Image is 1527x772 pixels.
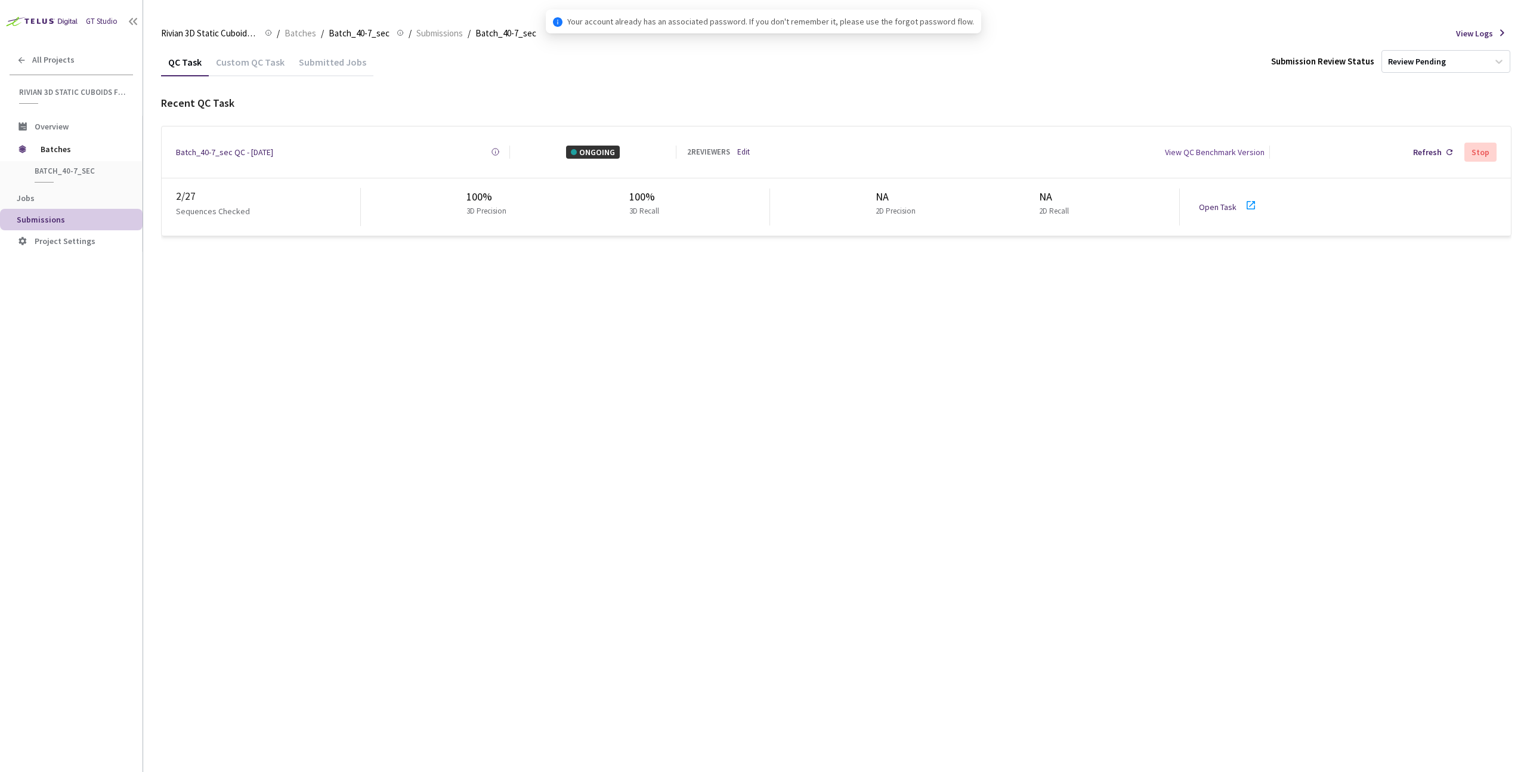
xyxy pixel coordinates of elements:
[41,137,122,161] span: Batches
[629,205,659,217] p: 3D Recall
[17,214,65,225] span: Submissions
[1388,56,1446,67] div: Review Pending
[553,17,562,27] span: info-circle
[876,189,920,205] div: NA
[409,26,412,41] li: /
[1413,146,1442,159] div: Refresh
[414,26,465,39] a: Submissions
[35,236,95,246] span: Project Settings
[416,26,463,41] span: Submissions
[176,146,273,159] a: Batch_40-7_sec QC - [DATE]
[566,146,620,159] div: ONGOING
[321,26,324,41] li: /
[466,205,506,217] p: 3D Precision
[1199,202,1237,212] a: Open Task
[1165,146,1265,159] div: View QC Benchmark Version
[161,95,1511,112] div: Recent QC Task
[1456,27,1493,40] span: View Logs
[1472,147,1489,157] div: Stop
[687,146,730,158] div: 2 REVIEWERS
[1039,205,1069,217] p: 2D Recall
[282,26,319,39] a: Batches
[567,15,974,28] span: Your account already has an associated password. If you don't remember it, please use the forgot ...
[292,56,373,76] div: Submitted Jobs
[86,16,118,27] div: GT Studio
[629,189,664,205] div: 100%
[161,26,258,41] span: Rivian 3D Static Cuboids fixed[2024-25]
[1039,189,1074,205] div: NA
[161,56,209,76] div: QC Task
[329,26,390,41] span: Batch_40-7_sec
[176,205,250,218] p: Sequences Checked
[17,193,35,203] span: Jobs
[277,26,280,41] li: /
[475,26,536,41] span: Batch_40-7_sec
[209,56,292,76] div: Custom QC Task
[32,55,75,65] span: All Projects
[176,188,360,205] div: 2 / 27
[35,166,123,176] span: Batch_40-7_sec
[466,189,511,205] div: 100%
[737,146,750,158] a: Edit
[1271,54,1374,69] div: Submission Review Status
[19,87,126,97] span: Rivian 3D Static Cuboids fixed[2024-25]
[468,26,471,41] li: /
[876,205,916,217] p: 2D Precision
[35,121,69,132] span: Overview
[285,26,316,41] span: Batches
